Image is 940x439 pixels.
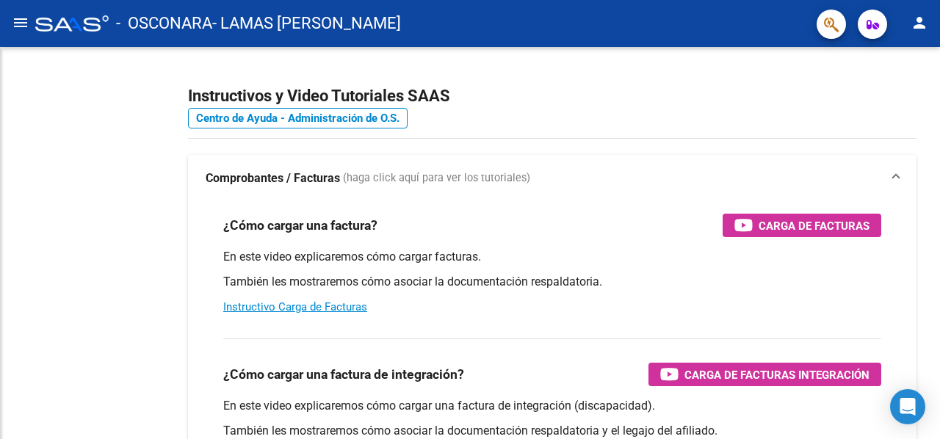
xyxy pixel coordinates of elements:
span: - OSCONARA [116,7,212,40]
a: Centro de Ayuda - Administración de O.S. [188,108,408,128]
h2: Instructivos y Video Tutoriales SAAS [188,82,916,110]
mat-expansion-panel-header: Comprobantes / Facturas (haga click aquí para ver los tutoriales) [188,155,916,202]
mat-icon: menu [12,14,29,32]
button: Carga de Facturas [723,214,881,237]
span: Carga de Facturas Integración [684,366,869,384]
h3: ¿Cómo cargar una factura? [223,215,377,236]
p: También les mostraremos cómo asociar la documentación respaldatoria. [223,274,881,290]
button: Carga de Facturas Integración [648,363,881,386]
span: - LAMAS [PERSON_NAME] [212,7,401,40]
a: Instructivo Carga de Facturas [223,300,367,313]
strong: Comprobantes / Facturas [206,170,340,186]
span: Carga de Facturas [759,217,869,235]
span: (haga click aquí para ver los tutoriales) [343,170,530,186]
h3: ¿Cómo cargar una factura de integración? [223,364,464,385]
p: También les mostraremos cómo asociar la documentación respaldatoria y el legajo del afiliado. [223,423,881,439]
p: En este video explicaremos cómo cargar una factura de integración (discapacidad). [223,398,881,414]
div: Open Intercom Messenger [890,389,925,424]
mat-icon: person [911,14,928,32]
p: En este video explicaremos cómo cargar facturas. [223,249,881,265]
